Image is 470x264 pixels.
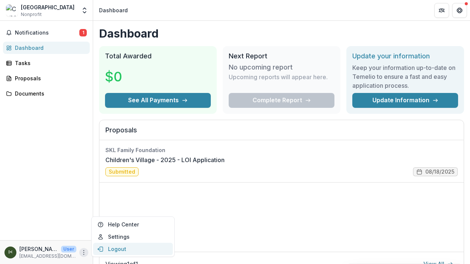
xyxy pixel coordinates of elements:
a: Dashboard [3,42,90,54]
a: Documents [3,87,90,100]
img: Children's Village [6,4,18,16]
div: Dashboard [99,6,128,14]
h2: Proposals [105,126,458,140]
h2: Update your information [352,52,458,60]
div: Proposals [15,74,84,82]
div: [GEOGRAPHIC_DATA] [21,3,74,11]
p: Upcoming reports will appear here. [229,73,328,81]
span: 1 [79,29,87,36]
span: Nonprofit [21,11,42,18]
div: Tasks [15,59,84,67]
h3: Keep your information up-to-date on Temelio to ensure a fast and easy application process. [352,63,458,90]
button: More [79,248,88,257]
div: Ingrid Jauss <ingridj@childrensvillagephila.org> <ingridj@childrensvillagephila.org> [9,250,13,255]
button: See All Payments [105,93,211,108]
h1: Dashboard [99,27,464,40]
p: [PERSON_NAME] <[EMAIL_ADDRESS][DOMAIN_NAME]> <[EMAIL_ADDRESS][DOMAIN_NAME]> [19,245,58,253]
a: Proposals [3,72,90,84]
p: User [61,246,76,252]
a: Children's Village - 2025 - LOI Application [105,155,225,164]
div: Documents [15,90,84,97]
h2: Next Report [229,52,334,60]
div: Dashboard [15,44,84,52]
button: Notifications1 [3,27,90,39]
a: Tasks [3,57,90,69]
button: Open entity switcher [79,3,90,18]
h2: Total Awarded [105,52,211,60]
span: Notifications [15,30,79,36]
p: [EMAIL_ADDRESS][DOMAIN_NAME] [19,253,76,260]
nav: breadcrumb [96,5,131,16]
button: Get Help [452,3,467,18]
button: Partners [434,3,449,18]
h3: $0 [105,67,161,87]
h3: No upcoming report [229,63,293,71]
a: Update Information [352,93,458,108]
